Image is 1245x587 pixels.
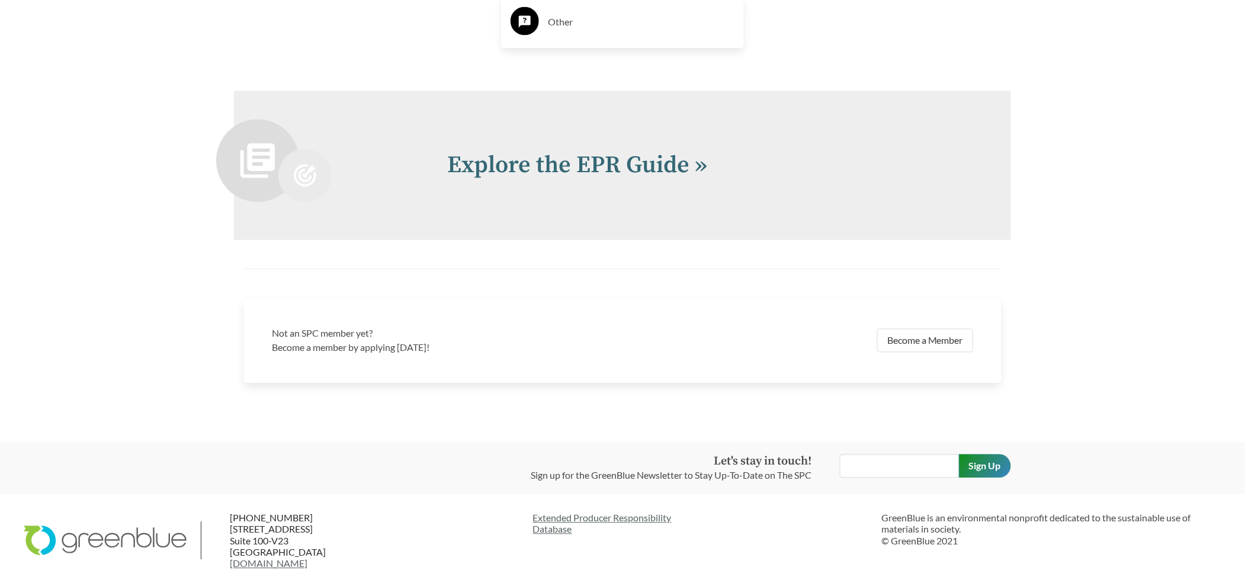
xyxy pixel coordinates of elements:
p: Sign up for the GreenBlue Newsletter to Stay Up-To-Date on The SPC [531,469,811,483]
h3: Other [548,12,735,31]
p: Become a member by applying [DATE]! [272,341,615,355]
h3: Not an SPC member yet? [272,327,615,341]
strong: Let's stay in touch! [714,454,811,469]
p: [PHONE_NUMBER] [STREET_ADDRESS] Suite 100-V23 [GEOGRAPHIC_DATA] [230,512,373,569]
a: [DOMAIN_NAME] [230,558,307,569]
a: Become a Member [877,329,973,353]
input: Sign Up [959,454,1011,478]
a: Extended Producer ResponsibilityDatabase [533,512,872,535]
a: Explore the EPR Guide » [447,151,707,180]
p: GreenBlue is an environmental nonprofit dedicated to the sustainable use of materials in society.... [882,512,1221,547]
